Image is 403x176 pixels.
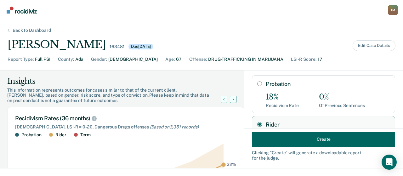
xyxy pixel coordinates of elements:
[266,121,390,128] label: Rider
[5,28,59,33] div: Back to Dashboard
[165,56,175,63] div: Age :
[15,168,25,173] text: 30%
[266,93,299,102] div: 18%
[189,56,207,63] div: Offense :
[91,56,107,63] div: Gender :
[7,7,37,14] img: Recidiviz
[388,5,398,15] div: J M
[128,44,154,49] div: Due [DATE]
[35,56,50,63] div: Full PSI
[176,56,182,63] div: 67
[58,56,74,63] div: County :
[252,150,395,161] div: Clicking " Create " will generate a downloadable report for the judge.
[318,56,322,63] div: 17
[150,124,199,129] span: (Based on 3,351 records )
[208,56,283,63] div: DRUG-TRAFFICKING IN MARIJUANA
[110,44,124,49] div: 163481
[75,56,83,63] div: Ada
[291,56,316,63] div: LSI-R Score :
[382,155,397,170] div: Open Intercom Messenger
[15,124,237,130] div: [DEMOGRAPHIC_DATA], LSI-R = 0-20, Dangerous Drugs offenses
[8,56,34,63] div: Report Type :
[7,88,228,103] div: This information represents outcomes for cases similar to that of the current client, [PERSON_NAM...
[108,56,158,63] div: [DEMOGRAPHIC_DATA]
[15,115,237,122] div: Recidivism Rates (36 months)
[55,132,66,138] div: Rider
[388,5,398,15] button: Profile dropdown button
[252,132,395,147] button: Create
[21,132,42,138] div: Probation
[8,38,106,51] div: [PERSON_NAME]
[227,162,236,167] text: 32%
[319,103,365,108] div: Of Previous Sentences
[80,132,90,138] div: Term
[319,93,365,102] div: 0%
[353,40,395,51] button: Edit Case Details
[266,81,390,88] label: Probation
[7,76,228,86] div: Insights
[266,103,299,108] div: Recidivism Rate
